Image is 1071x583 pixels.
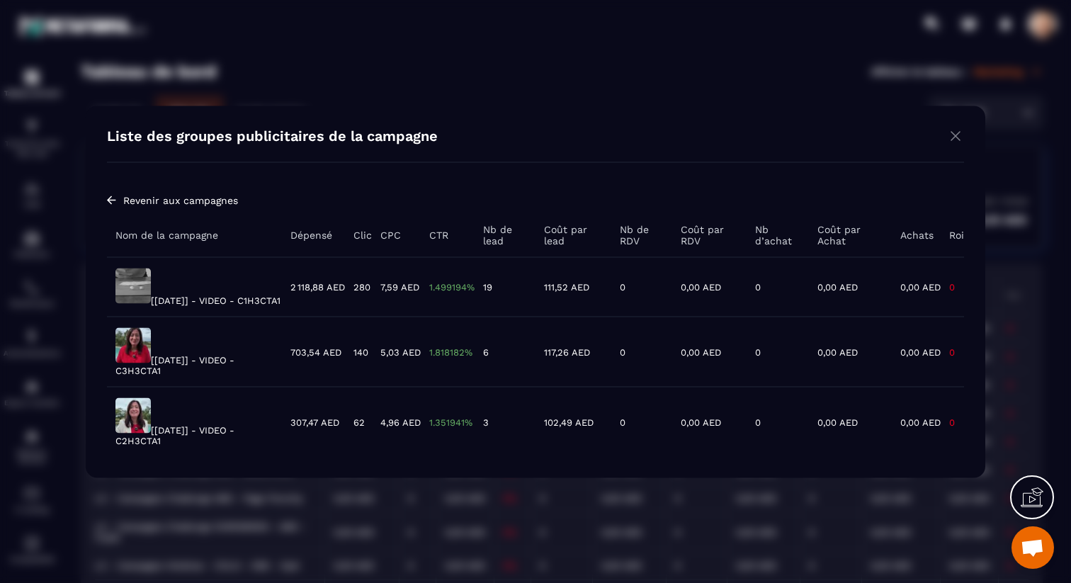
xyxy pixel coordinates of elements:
th: Nom de la campagne [107,213,282,257]
th: Nb d’achat [747,213,809,257]
td: 0 [747,387,809,457]
td: 140 [345,317,372,387]
td: 111,52 AED [535,257,611,317]
th: Clic [345,213,372,257]
td: 62 [345,387,372,457]
td: 0 [941,387,964,457]
td: 0,00 AED [809,317,892,387]
th: CPC [372,213,421,257]
td: 0,00 AED [809,387,892,457]
td: 2 118,88 AED [282,257,345,317]
td: 5,03 AED [372,317,421,387]
td: 0,00 AED [892,257,941,317]
td: 703,54 AED [282,317,345,387]
img: Réservez votre place 2025-09-11-9fe0bc9597c7b70e26ef3c029ee53817 [115,327,151,363]
td: 0 [941,257,964,317]
th: Nb de RDV [611,213,672,257]
td: [[DATE]] - VIDEO - C2H3CTA1 [107,387,282,457]
th: Dépensé [282,213,345,257]
img: Réservez votre place 2025-09-11-09a81262632b595a3f59f5f013fd55ac [115,268,151,303]
td: 0 [747,317,809,387]
td: 0 [941,317,964,387]
td: 6 [475,317,536,387]
div: Ouvrir le chat [1011,526,1054,569]
td: 0 [611,387,672,457]
td: [[DATE]] - VIDEO - C3H3CTA1 [107,317,282,387]
td: 1.818182% [421,317,475,387]
td: 0,00 AED [672,257,747,317]
th: Coût par Achat [809,213,892,257]
th: Coût par lead [535,213,611,257]
td: [[DATE]] - VIDEO - C1H3CTA1 [107,257,282,317]
span: Revenir aux campagnes [123,194,238,205]
td: 0,00 AED [809,257,892,317]
td: 1.499194% [421,257,475,317]
td: 0,00 AED [892,317,941,387]
th: CTR [421,213,475,257]
h4: Liste des groupes publicitaires de la campagne [107,127,438,147]
img: close [947,127,964,145]
td: 280 [345,257,372,317]
td: 0 [747,257,809,317]
td: 0 [611,257,672,317]
th: Roi [941,213,964,257]
td: 4,96 AED [372,387,421,457]
img: arrow [107,194,116,205]
td: 0,00 AED [672,387,747,457]
th: Achats [892,213,941,257]
td: 7,59 AED [372,257,421,317]
td: 117,26 AED [535,317,611,387]
td: 0,00 AED [672,317,747,387]
img: Réservez votre place 2025-09-11-39d2620612b104a2c5dfcc7ffa640e97 [115,397,151,433]
td: 1.351941% [421,387,475,457]
th: Nb de lead [475,213,536,257]
td: 19 [475,257,536,317]
td: 102,49 AED [535,387,611,457]
td: 307,47 AED [282,387,345,457]
td: 0 [611,317,672,387]
th: Coût par RDV [672,213,747,257]
td: 3 [475,387,536,457]
td: 0,00 AED [892,387,941,457]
